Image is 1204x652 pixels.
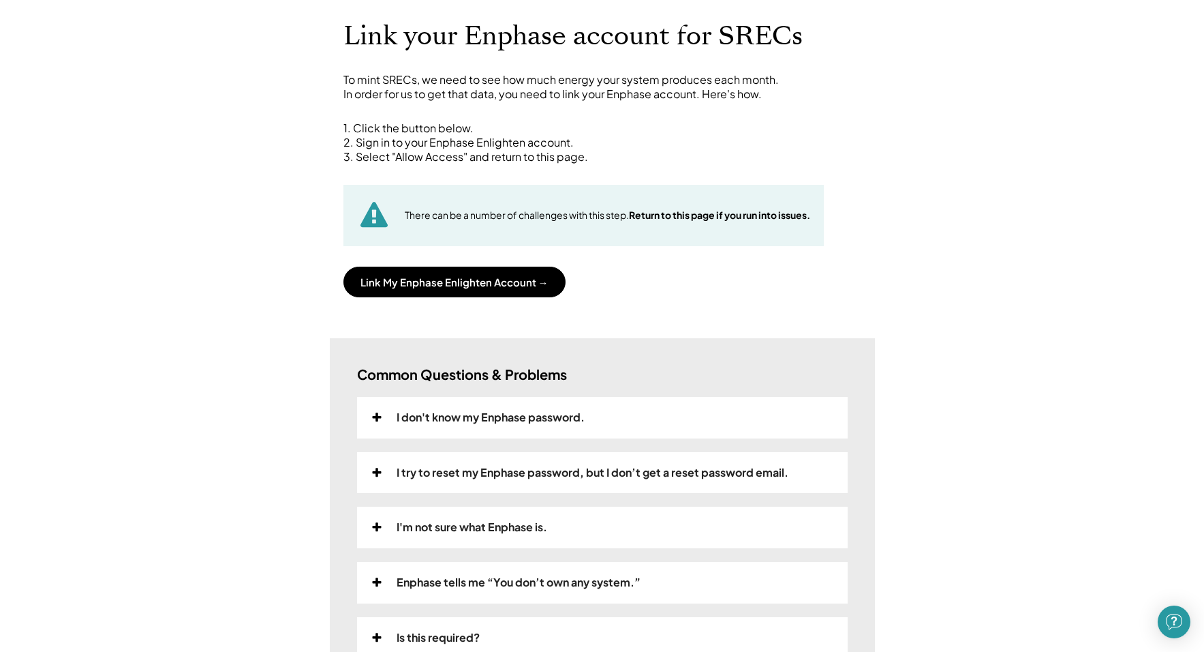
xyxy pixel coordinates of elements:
[397,576,640,590] div: Enphase tells me “You don’t own any system.”
[397,466,788,480] div: I try to reset my Enphase password, but I don’t get a reset password email.
[397,411,585,425] div: I don't know my Enphase password.
[405,209,810,222] div: There can be a number of challenges with this step.
[397,631,480,645] div: Is this required?
[629,209,810,221] strong: Return to this page if you run into issues.
[343,121,861,164] div: 1. Click the button below. 2. Sign in to your Enphase Enlighten account. 3. Select "Allow Access"...
[1158,606,1190,638] div: Open Intercom Messenger
[343,20,861,53] h1: Link your Enphase account for SRECs
[357,366,567,383] h3: Common Questions & Problems
[397,520,547,535] div: I'm not sure what Enphase is.
[343,73,861,102] div: To mint SRECs, we need to see how much energy your system produces each month. In order for us to...
[343,267,566,297] button: Link My Enphase Enlighten Account →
